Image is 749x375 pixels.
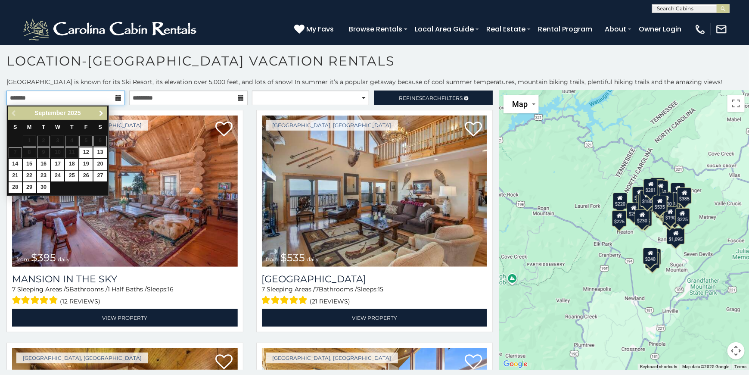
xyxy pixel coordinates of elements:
[266,353,398,363] a: [GEOGRAPHIC_DATA], [GEOGRAPHIC_DATA]
[13,124,17,130] span: Sunday
[215,121,233,139] a: Add to favorites
[482,22,530,37] a: Real Estate
[262,273,488,285] h3: Southern Star Lodge
[294,24,336,35] a: My Favs
[399,95,463,101] span: Refine Filters
[23,159,36,170] a: 15
[600,22,631,37] a: About
[612,210,627,227] div: $225
[79,171,93,181] a: 26
[727,95,745,112] button: Toggle fullscreen view
[16,353,148,363] a: [GEOGRAPHIC_DATA], [GEOGRAPHIC_DATA]
[266,120,398,131] a: [GEOGRAPHIC_DATA], [GEOGRAPHIC_DATA]
[42,124,45,130] span: Tuesday
[633,187,647,203] div: $720
[66,285,69,293] span: 5
[22,16,200,42] img: White-1-2.png
[634,22,686,37] a: Owner Login
[12,285,16,293] span: 7
[70,124,74,130] span: Thursday
[659,193,674,209] div: $200
[281,251,305,264] span: $535
[51,159,64,170] a: 17
[627,203,641,219] div: $295
[27,124,32,130] span: Monday
[16,256,29,262] span: from
[419,95,441,101] span: Search
[37,182,50,193] a: 30
[23,171,36,181] a: 22
[650,178,665,194] div: $125
[678,187,692,204] div: $385
[93,147,107,158] a: 13
[501,359,530,370] a: Open this area in Google Maps (opens a new window)
[108,285,147,293] span: 1 Half Baths /
[262,285,488,307] div: Sleeping Areas / Bathrooms / Sleeps:
[262,273,488,285] a: [GEOGRAPHIC_DATA]
[734,364,746,369] a: Terms (opens in new tab)
[168,285,174,293] span: 16
[262,285,265,293] span: 7
[501,359,530,370] img: Google
[465,121,482,139] a: Add to favorites
[635,209,650,226] div: $230
[503,95,539,113] button: Change map style
[636,195,651,211] div: $290
[55,124,60,130] span: Wednesday
[79,147,93,158] a: 12
[675,208,690,225] div: $225
[60,296,101,307] span: (12 reviews)
[9,159,22,170] a: 14
[93,171,107,181] a: 27
[671,183,685,199] div: $395
[266,256,279,262] span: from
[37,159,50,170] a: 16
[12,285,238,307] div: Sleeping Areas / Bathrooms / Sleeps:
[663,206,678,223] div: $190
[640,190,655,206] div: $180
[727,342,745,359] button: Map camera controls
[68,109,81,116] span: 2025
[93,159,107,170] a: 20
[31,251,56,264] span: $395
[465,353,482,372] a: Add to favorites
[316,285,319,293] span: 7
[374,91,493,105] a: RefineSearchFilters
[96,108,106,119] a: Next
[654,181,668,197] div: $240
[306,24,334,34] span: My Favs
[694,23,706,35] img: phone-regular-white.png
[262,116,488,267] img: Southern Star Lodge
[12,273,238,285] a: Mansion In The Sky
[65,159,78,170] a: 18
[667,228,685,244] div: $1,095
[682,364,729,369] span: Map data ©2025 Google
[640,364,677,370] button: Keyboard shortcuts
[715,23,727,35] img: mail-regular-white.png
[345,22,407,37] a: Browse Rentals
[310,296,350,307] span: (21 reviews)
[534,22,597,37] a: Rental Program
[79,159,93,170] a: 19
[262,116,488,267] a: Southern Star Lodge from $535 daily
[9,171,22,181] a: 21
[643,248,658,264] div: $240
[662,209,677,225] div: $240
[9,182,22,193] a: 28
[644,179,659,195] div: $281
[378,285,384,293] span: 15
[58,256,70,262] span: daily
[37,171,50,181] a: 23
[98,124,102,130] span: Saturday
[215,353,233,372] a: Add to favorites
[262,309,488,327] a: View Property
[98,110,105,117] span: Next
[653,196,668,212] div: $535
[65,171,78,181] a: 25
[23,182,36,193] a: 29
[84,124,88,130] span: Friday
[307,256,319,262] span: daily
[638,194,653,210] div: $315
[613,193,628,209] div: $220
